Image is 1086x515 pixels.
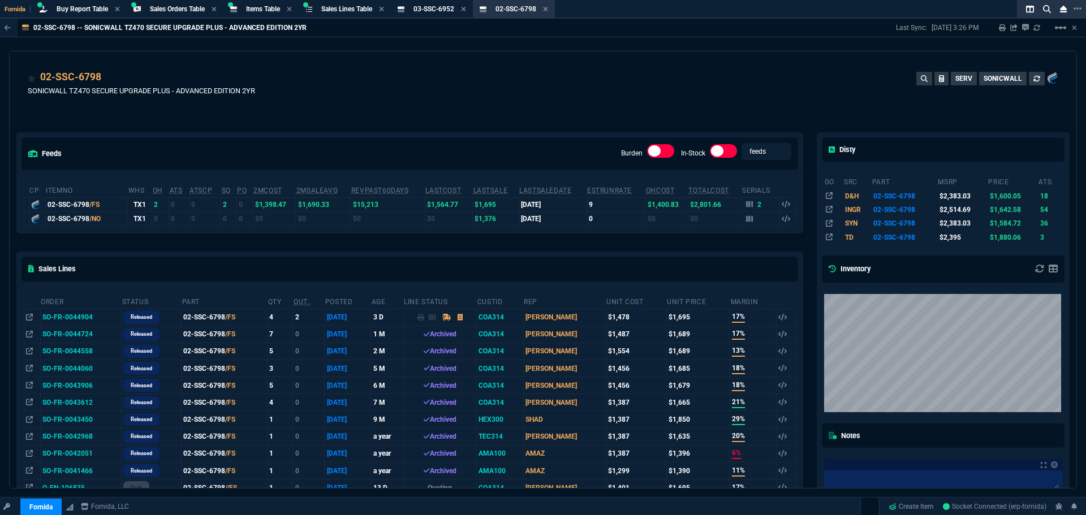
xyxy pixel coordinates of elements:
td: [DATE] [325,394,371,411]
td: 0 [293,462,325,479]
td: SO-FR-0044060 [40,360,121,377]
h5: Inventory [829,263,870,274]
nx-icon: Open In Opposite Panel [26,449,33,457]
td: 13 D [371,479,403,496]
span: /FS [225,432,235,440]
td: $2,395 [937,231,988,244]
label: Burden [621,149,643,157]
td: $2,801.66 [688,197,742,211]
td: 5 [268,377,293,394]
span: /NO [89,215,101,223]
div: $1,387 [608,448,665,458]
td: [DATE] [325,377,371,394]
nx-icon: Open In Opposite Panel [26,416,33,423]
td: 0 [169,197,189,211]
td: 0 [236,211,253,226]
td: 0 [293,428,325,445]
div: $1,299 [608,466,665,476]
nx-icon: Close Tab [115,5,120,14]
td: 1 [268,411,293,428]
td: 0 [293,411,325,428]
div: 02-SSC-6798 [48,214,126,224]
td: [PERSON_NAME] [523,360,606,377]
span: 6% [732,448,741,459]
td: SO-FR-0044904 [40,309,121,326]
span: /FS [225,399,235,406]
td: 0 [221,211,237,226]
td: 1 [268,428,293,445]
td: AMA100 [477,445,523,462]
td: 7 [268,326,293,343]
abbr: The last purchase cost from PO Order [425,187,461,194]
td: Q-FN-106835 [40,479,121,496]
td: COA314 [477,377,523,394]
p: SONICWALL TZ470 SECURE UPGRADE PLUS - ADVANCED EDITION 2YR [28,85,255,96]
th: Line Status [403,293,477,309]
td: 0 [293,479,325,496]
td: SO-FR-0043612 [40,394,121,411]
span: 13% [732,345,745,357]
td: [DATE] [325,428,371,445]
div: 02-SSC-6798 [48,200,126,210]
td: $1,396 [666,445,730,462]
td: [DATE] [325,462,371,479]
td: [DATE] [325,360,371,377]
td: $1,635 [666,428,730,445]
div: Archived [406,346,475,356]
div: $1,387 [608,397,665,408]
td: 3 [268,360,293,377]
td: $1,400.83 [645,197,688,211]
div: Archived [406,397,475,408]
tr: TZ470 Sec Upg Plus AE 2Y [824,189,1063,202]
span: 18% [732,363,745,374]
tr: SonicWall TZ470 [824,231,1063,244]
td: 1 [268,462,293,479]
span: 03-SSC-6952 [413,5,454,13]
span: /FS [225,416,235,423]
p: draft [131,483,142,492]
nx-icon: Close Tab [212,5,217,14]
div: $1,387 [608,414,665,425]
abbr: Total units on open Purchase Orders [237,187,247,194]
span: 20% [732,431,745,442]
td: $1,376 [473,211,519,226]
td: 2 [221,197,237,211]
div: 02-SSC-6798 [40,70,101,84]
abbr: Total sales within a 30 day window based on last time there was inventory [587,187,632,194]
div: Archived [406,329,475,339]
nx-icon: Open In Opposite Panel [26,347,33,355]
p: Released [131,313,152,322]
td: 1 [268,479,293,496]
td: $1,850 [666,411,730,428]
td: [PERSON_NAME] [523,343,606,360]
span: Sales Lines Table [321,5,372,13]
td: $2,383.03 [937,217,988,230]
div: Add to Watchlist [28,70,36,85]
td: $1,564.77 [425,197,472,211]
span: Items Table [246,5,280,13]
td: $1,689 [666,326,730,343]
td: a year [371,462,403,479]
a: Create Item [884,498,938,515]
td: 0 [152,211,169,226]
span: /FS [89,201,100,209]
td: 02-SSC-6798 [182,326,268,343]
tr: SONICWALL TZ470 SECURE UPGRADE PLUS - ADVANCED EDITION 2YR [824,217,1063,230]
abbr: Total Cost of Units on Hand [688,187,729,194]
mat-icon: Example home icon [1054,21,1067,34]
td: $0 [351,211,425,226]
td: INGR [843,203,872,217]
td: 0 [189,211,221,226]
abbr: The date of the last SO Inv price. No time limit. (ignore zeros) [519,187,571,194]
td: $1,679 [666,377,730,394]
th: Part [182,293,268,309]
button: SERV [951,72,977,85]
td: $1,690.33 [296,197,351,211]
span: /FS [225,347,235,355]
span: Socket Connected (erp-fornida) [943,503,1046,510]
span: /FS [225,365,235,373]
nx-icon: Close Tab [543,5,548,14]
td: 18 [1038,189,1062,202]
td: 02-SSC-6798 [182,343,268,360]
nx-icon: Open New Tab [1074,3,1081,14]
